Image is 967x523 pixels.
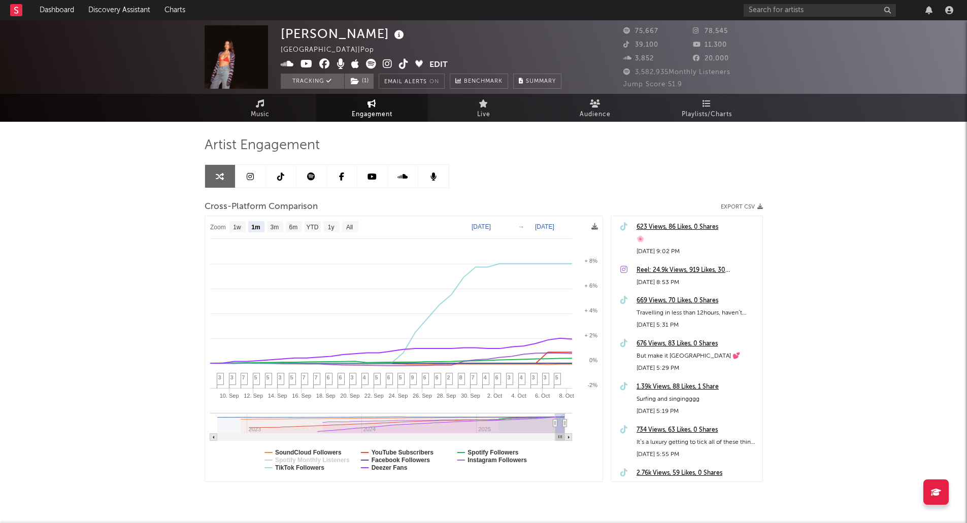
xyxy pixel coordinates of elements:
text: + 6% [584,283,597,289]
text: 6. Oct [535,393,549,399]
button: Export CSV [721,204,763,210]
div: [DATE] 5:31 PM [637,319,757,331]
span: 39,100 [623,42,658,48]
a: Benchmark [450,74,508,89]
div: [DATE] 5:19 PM [637,405,757,417]
text: All [346,224,352,231]
div: 2.76k Views, 59 Likes, 0 Shares [637,467,757,479]
span: 3 [351,374,354,380]
span: Jump Score: 51.9 [623,81,682,88]
a: 623 Views, 86 Likes, 0 Shares [637,221,757,233]
text: Zoom [210,224,226,231]
span: 3 [544,374,547,380]
button: Email AlertsOn [379,74,445,89]
span: 6 [327,374,330,380]
span: 6 [495,374,498,380]
span: 6 [387,374,390,380]
span: 3 [532,374,535,380]
span: Engagement [352,109,392,121]
span: 5 [254,374,257,380]
span: 5 [375,374,378,380]
text: + 4% [584,307,597,313]
span: 78,545 [693,28,728,34]
span: 4 [484,374,487,380]
div: Travelling in less than 12hours, haven’t packed, but did prioritise getting wet [637,307,757,319]
input: Search for artists [744,4,896,17]
div: [PERSON_NAME] [281,25,407,42]
text: -2% [587,382,597,388]
div: [DATE] 8:53 PM [637,276,757,289]
em: On [429,79,439,85]
text: 4. Oct [511,393,526,399]
text: 28. Sep [437,393,456,399]
text: 1w [233,224,241,231]
div: But make it [GEOGRAPHIC_DATA] 💕 [637,350,757,362]
text: 8. Oct [559,393,574,399]
span: Cross-Platform Comparison [205,201,318,213]
a: 676 Views, 83 Likes, 0 Shares [637,338,757,350]
text: [DATE] [472,223,491,230]
span: Benchmark [464,76,503,88]
span: 3 [279,374,282,380]
span: Live [477,109,490,121]
div: 🌸 [637,233,757,246]
text: 12. Sep [244,393,263,399]
text: 24. Sep [388,393,408,399]
div: [GEOGRAPHIC_DATA] | Pop [281,44,386,56]
text: [DATE] [535,223,554,230]
text: TikTok Followers [275,464,324,471]
text: 22. Sep [364,393,383,399]
span: 8 [459,374,462,380]
span: 3,582,935 Monthly Listeners [623,69,730,76]
span: 7 [315,374,318,380]
text: 1m [251,224,260,231]
text: 2. Oct [487,393,502,399]
text: → [518,223,524,230]
text: YouTube Subscribers [371,449,434,456]
span: 3 [508,374,511,380]
span: 11,300 [693,42,727,48]
span: Music [251,109,270,121]
text: 20. Sep [340,393,359,399]
span: Artist Engagement [205,140,320,152]
div: Surfing and singingggg [637,393,757,405]
a: Music [205,94,316,122]
div: She did teach me that crepes were god easy and high in protein so I guess I have to be grateful [637,479,757,492]
button: Edit [429,59,448,72]
text: 10. Sep [219,393,239,399]
button: (1) [345,74,374,89]
span: 4 [520,374,523,380]
text: 30. Sep [461,393,480,399]
a: 734 Views, 63 Likes, 0 Shares [637,424,757,436]
span: 5 [555,374,558,380]
text: 0% [589,357,597,363]
span: 2 [447,374,450,380]
text: + 8% [584,258,597,264]
text: Deezer Fans [371,464,407,471]
text: 6m [289,224,297,231]
span: Summary [526,79,556,84]
div: [DATE] 5:55 PM [637,448,757,461]
text: Spotify Followers [468,449,518,456]
span: 3 [230,374,234,380]
text: Instagram Followers [468,457,527,464]
div: 1.39k Views, 88 Likes, 1 Share [637,381,757,393]
span: 5 [399,374,402,380]
text: 16. Sep [292,393,311,399]
span: 5 [290,374,293,380]
text: 1y [327,224,334,231]
span: 7 [472,374,475,380]
span: Playlists/Charts [682,109,732,121]
span: Audience [580,109,611,121]
text: SoundCloud Followers [275,449,342,456]
span: 7 [303,374,306,380]
text: Facebook Followers [371,457,430,464]
a: Reel: 24.9k Views, 919 Likes, 30 Comments [637,264,757,276]
button: Tracking [281,74,344,89]
text: 3m [270,224,279,231]
span: 4 [363,374,366,380]
a: 669 Views, 70 Likes, 0 Shares [637,295,757,307]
